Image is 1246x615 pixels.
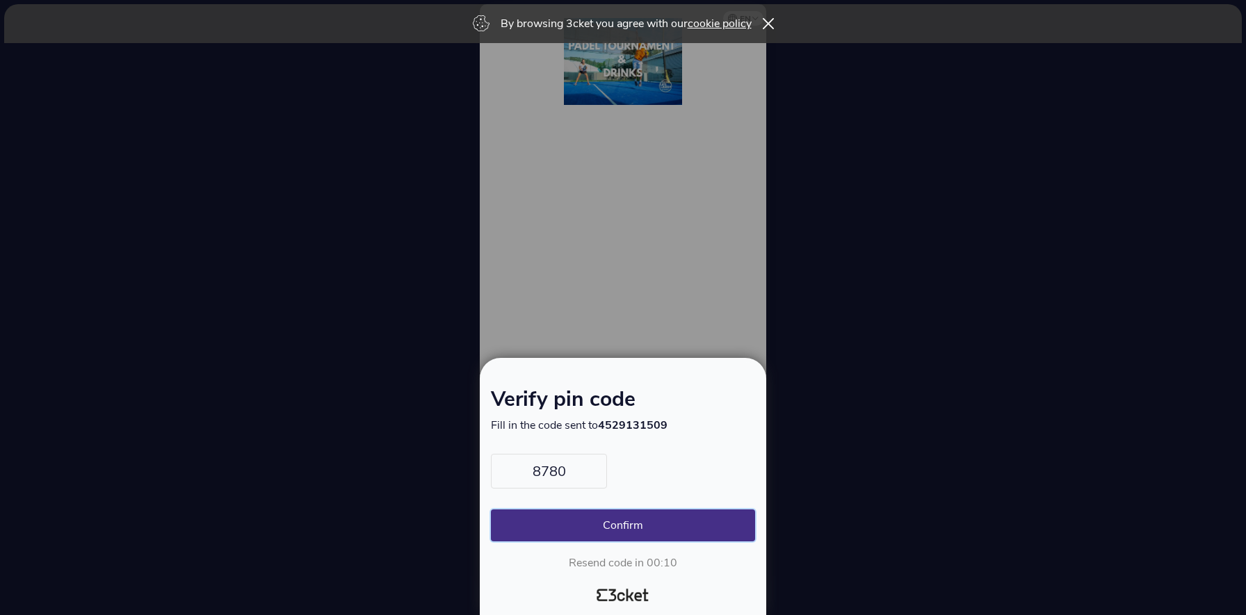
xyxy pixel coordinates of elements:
[501,16,752,31] p: By browsing 3cket you agree with our
[647,555,677,571] div: 00:10
[598,418,667,433] strong: 4529131509
[688,16,752,31] a: cookie policy
[491,509,755,541] button: Confirm
[491,390,755,418] h1: Verify pin code
[569,555,644,571] span: Resend code in
[491,418,755,433] p: Fill in the code sent to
